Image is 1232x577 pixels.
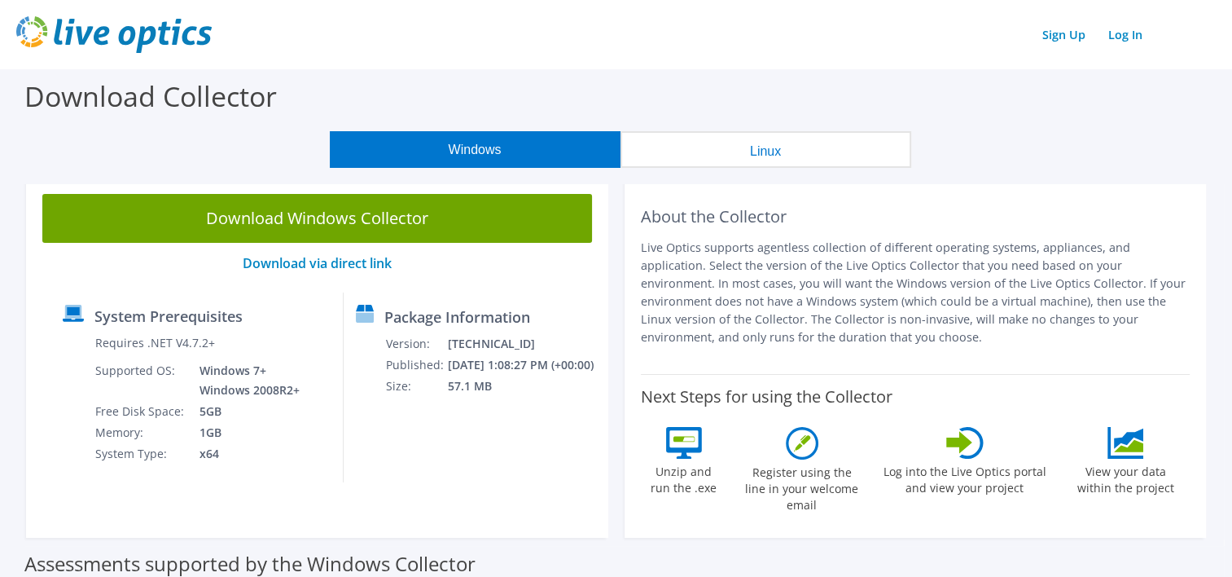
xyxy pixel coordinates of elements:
td: Supported OS: [94,360,187,401]
label: Unzip and run the .exe [647,459,721,496]
label: Register using the line in your welcome email [741,460,863,513]
td: Free Disk Space: [94,401,187,422]
td: [DATE] 1:08:27 PM (+00:00) [447,355,601,376]
td: Memory: [94,422,187,443]
a: Download via direct link [243,254,392,272]
label: Next Steps for using the Collector [641,387,892,407]
p: Live Optics supports agentless collection of different operating systems, appliances, and applica... [641,239,1190,346]
button: Windows [330,131,620,168]
label: Package Information [384,309,530,325]
label: Log into the Live Optics portal and view your project [883,459,1047,496]
td: 1GB [187,422,303,443]
td: 5GB [187,401,303,422]
img: live_optics_svg.svg [16,16,212,53]
td: Windows 7+ Windows 2008R2+ [187,360,303,401]
td: 57.1 MB [447,376,601,397]
a: Download Windows Collector [42,194,592,243]
button: Linux [620,131,911,168]
td: Published: [385,355,447,376]
label: Requires .NET V4.7.2+ [95,335,215,351]
a: Sign Up [1034,23,1094,46]
td: [TECHNICAL_ID] [447,333,601,355]
label: Assessments supported by the Windows Collector [24,556,476,572]
td: x64 [187,443,303,465]
label: Download Collector [24,77,277,115]
h2: About the Collector [641,207,1190,227]
td: System Type: [94,443,187,465]
td: Version: [385,333,447,355]
label: System Prerequisites [94,308,243,324]
a: Log In [1100,23,1151,46]
label: View your data within the project [1067,459,1184,496]
td: Size: [385,376,447,397]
